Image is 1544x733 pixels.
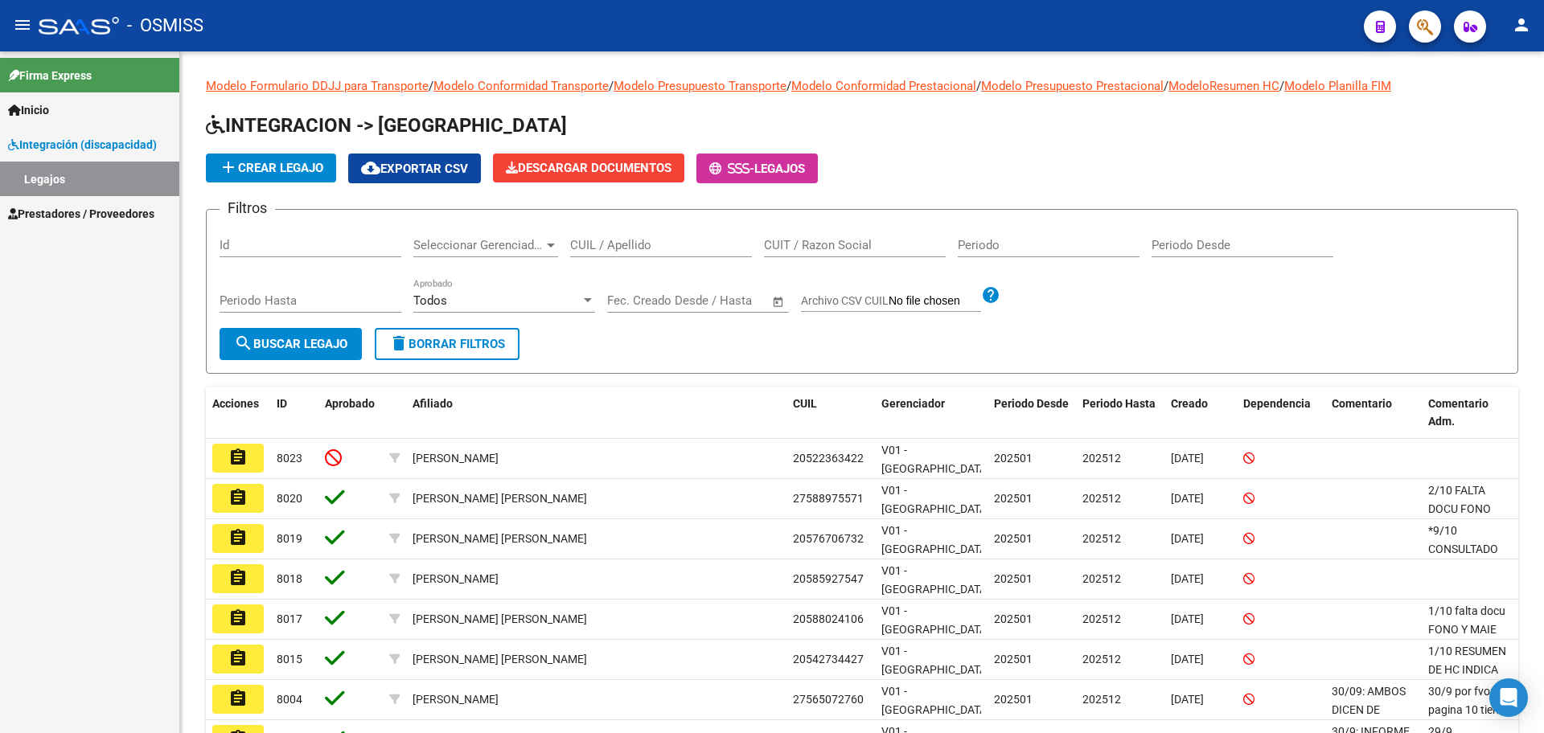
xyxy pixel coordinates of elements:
datatable-header-cell: Dependencia [1237,387,1325,440]
button: Borrar Filtros [375,328,519,360]
span: V01 - [GEOGRAPHIC_DATA] [881,604,990,636]
span: 20585927547 [793,572,864,585]
a: ModeloResumen HC [1168,79,1279,93]
span: [DATE] [1171,653,1204,665]
div: [PERSON_NAME] [PERSON_NAME] [413,489,587,508]
mat-icon: assignment [228,649,248,668]
span: 202501 [994,653,1033,665]
span: 202512 [1082,492,1121,505]
span: - [709,162,754,176]
span: 202512 [1082,653,1121,665]
span: 202512 [1082,612,1121,625]
mat-icon: assignment [228,528,248,547]
mat-icon: assignment [228,568,248,588]
span: Firma Express [8,67,92,84]
mat-icon: add [219,158,238,177]
span: Crear Legajo [219,161,323,175]
div: [PERSON_NAME] [PERSON_NAME] [413,650,587,669]
span: V01 - [GEOGRAPHIC_DATA] [881,484,990,515]
mat-icon: assignment [228,448,248,467]
span: V01 - [GEOGRAPHIC_DATA] [881,645,990,676]
button: Descargar Documentos [493,154,684,182]
span: Todos [413,293,447,308]
span: Borrar Filtros [389,337,505,351]
span: [DATE] [1171,693,1204,706]
span: Comentario Adm. [1428,397,1489,428]
span: 202512 [1082,693,1121,706]
button: Buscar Legajo [220,328,362,360]
span: Integración (discapacidad) [8,136,157,154]
span: 8023 [277,452,302,465]
mat-icon: menu [13,15,32,35]
span: [DATE] [1171,452,1204,465]
span: 20542734427 [793,653,864,665]
span: 202501 [994,693,1033,706]
datatable-header-cell: Periodo Desde [988,387,1076,440]
span: 8017 [277,612,302,625]
datatable-header-cell: Comentario Adm. [1422,387,1518,440]
a: Modelo Presupuesto Transporte [614,79,786,93]
span: 8004 [277,693,302,706]
span: Afiliado [413,397,453,410]
input: Fecha inicio [607,293,672,308]
a: Modelo Presupuesto Prestacional [981,79,1164,93]
datatable-header-cell: CUIL [786,387,875,440]
datatable-header-cell: Comentario [1325,387,1422,440]
span: Inicio [8,101,49,119]
span: Acciones [212,397,259,410]
span: - OSMISS [127,8,203,43]
span: [DATE] [1171,492,1204,505]
span: Comentario [1332,397,1392,410]
div: Open Intercom Messenger [1489,678,1528,717]
div: [PERSON_NAME] [413,570,499,588]
div: [PERSON_NAME] [PERSON_NAME] [413,530,587,548]
span: [DATE] [1171,532,1204,545]
span: Seleccionar Gerenciador [413,238,544,252]
span: V01 - [GEOGRAPHIC_DATA] [881,444,990,475]
span: 202512 [1082,572,1121,585]
datatable-header-cell: Acciones [206,387,270,440]
datatable-header-cell: Aprobado [318,387,383,440]
span: 1/10 falta docu FONO Y MAIE [1428,604,1505,636]
span: 27588975571 [793,492,864,505]
div: [PERSON_NAME] [413,690,499,709]
span: 202512 [1082,452,1121,465]
span: Archivo CSV CUIL [801,294,889,307]
div: [PERSON_NAME] [PERSON_NAME] [413,610,587,629]
span: Descargar Documentos [506,161,671,175]
mat-icon: cloud_download [361,158,380,178]
a: Modelo Planilla FIM [1284,79,1391,93]
mat-icon: person [1512,15,1531,35]
span: 2/10 FALTA DOCU FONO [1428,484,1491,515]
span: V01 - [GEOGRAPHIC_DATA] [881,685,990,716]
input: Archivo CSV CUIL [889,294,981,309]
span: 20588024106 [793,612,864,625]
mat-icon: assignment [228,689,248,708]
button: Open calendar [770,293,788,311]
span: 202512 [1082,532,1121,545]
span: Legajos [754,162,805,176]
span: 202501 [994,572,1033,585]
datatable-header-cell: Gerenciador [875,387,988,440]
mat-icon: assignment [228,608,248,628]
datatable-header-cell: Afiliado [406,387,786,440]
span: 8015 [277,653,302,665]
span: [DATE] [1171,612,1204,625]
a: Modelo Formulario DDJJ para Transporte [206,79,429,93]
span: 27565072760 [793,693,864,706]
span: Gerenciador [881,397,945,410]
a: Modelo Conformidad Transporte [433,79,609,93]
span: 20522363422 [793,452,864,465]
span: Periodo Hasta [1082,397,1156,410]
a: Modelo Conformidad Prestacional [791,79,976,93]
span: 202501 [994,532,1033,545]
mat-icon: assignment [228,488,248,507]
span: 202501 [994,452,1033,465]
span: INTEGRACION -> [GEOGRAPHIC_DATA] [206,114,567,137]
datatable-header-cell: Periodo Hasta [1076,387,1164,440]
span: Creado [1171,397,1208,410]
button: Exportar CSV [348,154,481,183]
span: Exportar CSV [361,162,468,176]
input: Fecha fin [687,293,765,308]
mat-icon: delete [389,334,409,353]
